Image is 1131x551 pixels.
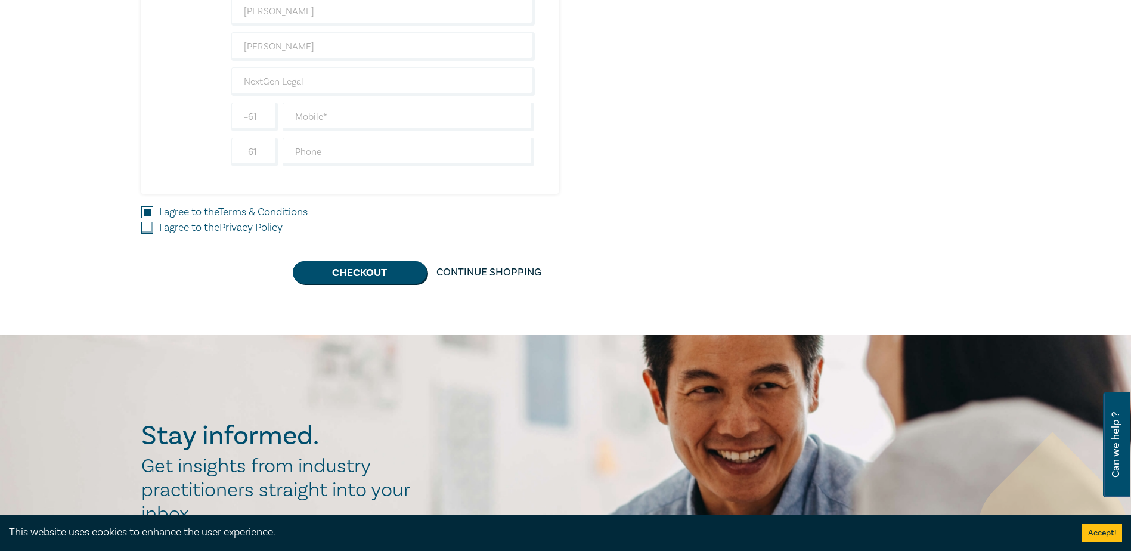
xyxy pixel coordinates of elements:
[141,454,423,526] h2: Get insights from industry practitioners straight into your inbox.
[159,205,308,220] label: I agree to the
[231,138,278,166] input: +61
[283,138,535,166] input: Phone
[231,103,278,131] input: +61
[159,220,283,236] label: I agree to the
[293,261,427,284] button: Checkout
[283,103,535,131] input: Mobile*
[427,261,551,284] a: Continue Shopping
[9,525,1064,540] div: This website uses cookies to enhance the user experience.
[1110,400,1121,490] span: Can we help ?
[218,205,308,219] a: Terms & Conditions
[1082,524,1122,542] button: Accept cookies
[231,32,535,61] input: Last Name*
[231,67,535,96] input: Company
[141,420,423,451] h2: Stay informed.
[219,221,283,234] a: Privacy Policy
